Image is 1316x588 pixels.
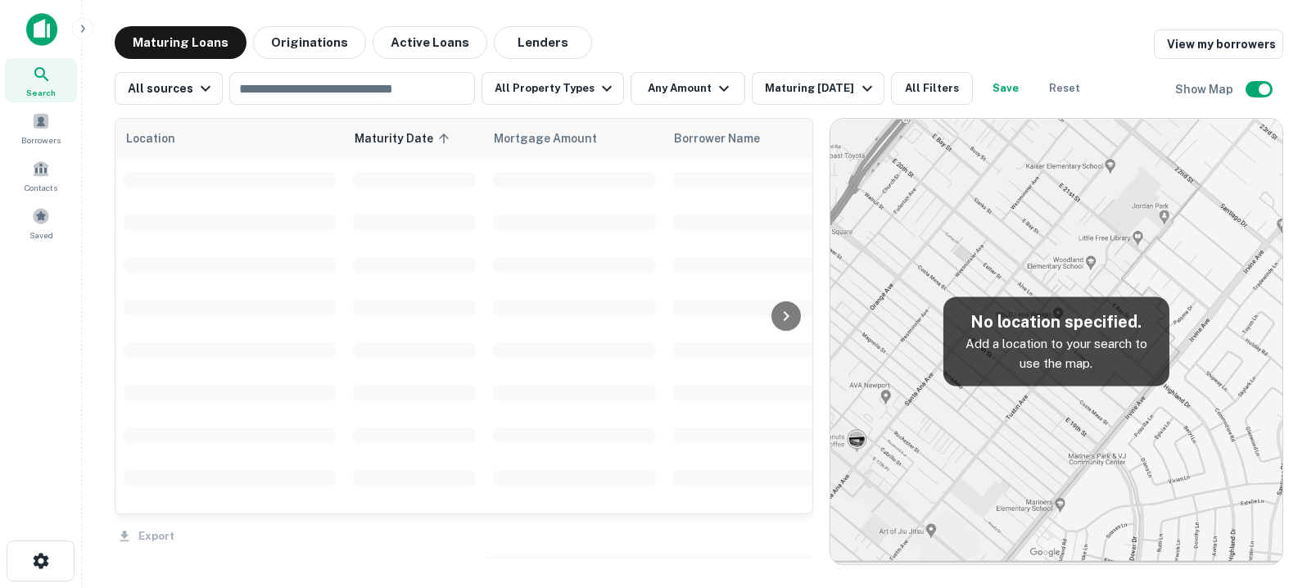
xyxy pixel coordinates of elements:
[956,334,1156,373] p: Add a location to your search to use the map.
[494,129,618,148] span: Mortgage Amount
[128,79,215,98] div: All sources
[115,119,345,158] th: Location
[5,201,77,245] a: Saved
[1154,29,1283,59] a: View my borrowers
[631,72,745,105] button: Any Amount
[674,129,760,148] span: Borrower Name
[830,119,1282,564] img: map-placeholder.webp
[26,13,57,46] img: capitalize-icon.png
[115,72,223,105] button: All sources
[752,72,884,105] button: Maturing [DATE]
[1175,80,1236,98] h6: Show Map
[26,86,56,99] span: Search
[253,26,366,59] button: Originations
[25,181,57,194] span: Contacts
[5,58,77,102] a: Search
[484,119,664,158] th: Mortgage Amount
[494,26,592,59] button: Lenders
[345,119,484,158] th: Maturity Date
[765,79,876,98] div: Maturing [DATE]
[125,129,175,148] span: Location
[373,26,487,59] button: Active Loans
[5,106,77,150] a: Borrowers
[115,26,246,59] button: Maturing Loans
[979,72,1032,105] button: Save your search to get updates of matches that match your search criteria.
[1234,457,1316,536] iframe: Chat Widget
[956,310,1156,334] h5: No location specified.
[5,153,77,197] a: Contacts
[21,133,61,147] span: Borrowers
[891,72,973,105] button: All Filters
[355,129,454,148] span: Maturity Date
[664,119,844,158] th: Borrower Name
[1038,72,1091,105] button: Reset
[29,228,53,242] span: Saved
[482,72,624,105] button: All Property Types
